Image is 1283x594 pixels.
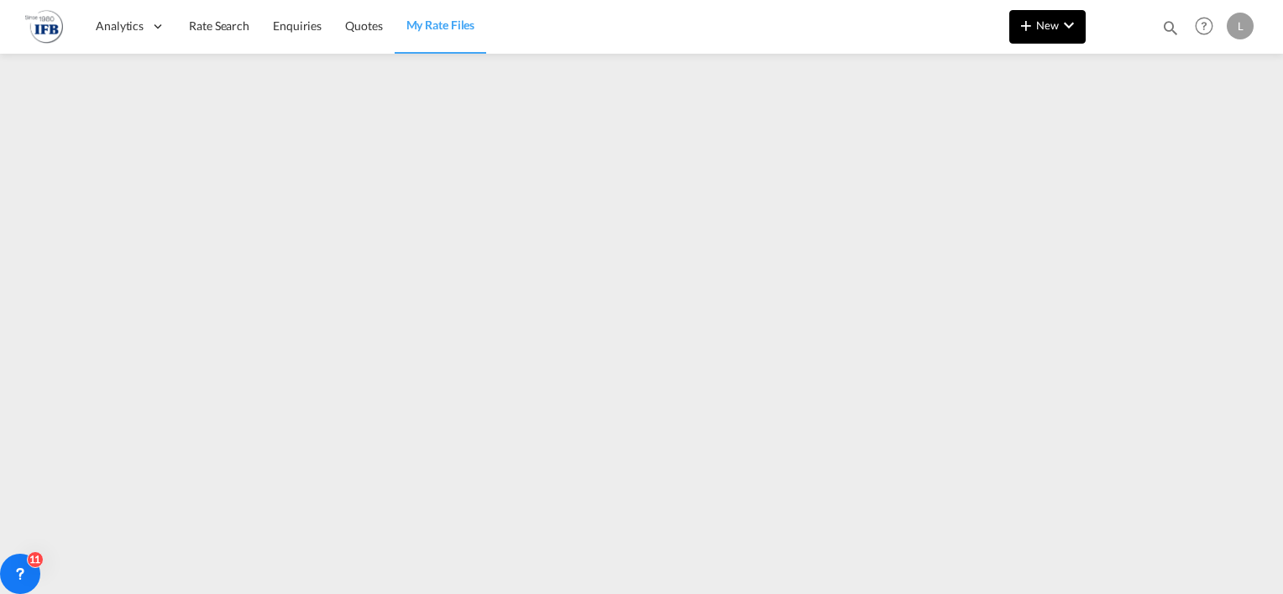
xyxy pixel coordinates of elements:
[1059,15,1079,35] md-icon: icon-chevron-down
[1190,12,1227,42] div: Help
[25,8,63,45] img: de31bbe0256b11eebba44b54815f083d.png
[1161,18,1180,44] div: icon-magnify
[345,18,382,33] span: Quotes
[1161,18,1180,37] md-icon: icon-magnify
[273,18,322,33] span: Enquiries
[1227,13,1254,39] div: L
[1190,12,1218,40] span: Help
[1009,10,1086,44] button: icon-plus 400-fgNewicon-chevron-down
[1016,18,1079,32] span: New
[96,18,144,34] span: Analytics
[1016,15,1036,35] md-icon: icon-plus 400-fg
[406,18,475,32] span: My Rate Files
[189,18,249,33] span: Rate Search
